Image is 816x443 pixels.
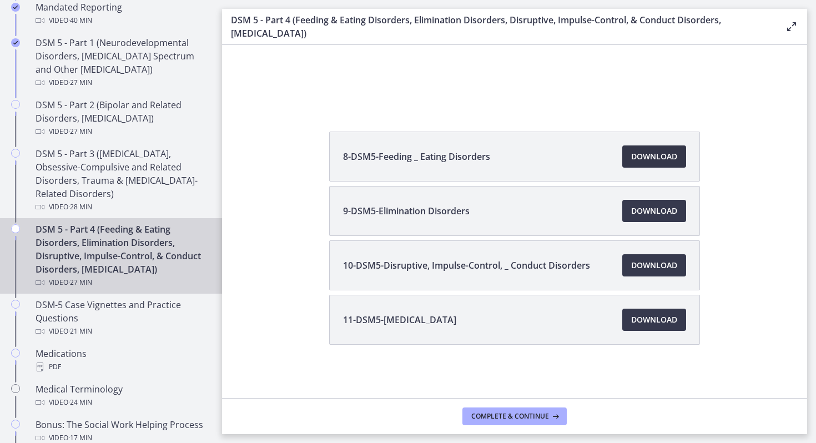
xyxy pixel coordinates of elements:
[36,76,209,89] div: Video
[343,313,456,326] span: 11-DSM5-[MEDICAL_DATA]
[36,396,209,409] div: Video
[68,76,92,89] span: · 27 min
[343,259,590,272] span: 10-DSM5-Disruptive, Impulse-Control, _ Conduct Disorders
[631,259,677,272] span: Download
[622,200,686,222] a: Download
[36,200,209,214] div: Video
[36,382,209,409] div: Medical Terminology
[11,3,20,12] i: Completed
[462,407,567,425] button: Complete & continue
[36,298,209,338] div: DSM-5 Case Vignettes and Practice Questions
[68,200,92,214] span: · 28 min
[36,360,209,374] div: PDF
[36,347,209,374] div: Medications
[631,150,677,163] span: Download
[36,223,209,289] div: DSM 5 - Part 4 (Feeding & Eating Disorders, Elimination Disorders, Disruptive, Impulse-Control, &...
[68,125,92,138] span: · 27 min
[36,14,209,27] div: Video
[68,14,92,27] span: · 40 min
[11,38,20,47] i: Completed
[231,13,767,40] h3: DSM 5 - Part 4 (Feeding & Eating Disorders, Elimination Disorders, Disruptive, Impulse-Control, &...
[36,147,209,214] div: DSM 5 - Part 3 ([MEDICAL_DATA], Obsessive-Compulsive and Related Disorders, Trauma & [MEDICAL_DAT...
[68,325,92,338] span: · 21 min
[622,309,686,331] a: Download
[68,396,92,409] span: · 24 min
[68,276,92,289] span: · 27 min
[622,254,686,276] a: Download
[36,98,209,138] div: DSM 5 - Part 2 (Bipolar and Related Disorders, [MEDICAL_DATA])
[36,36,209,89] div: DSM 5 - Part 1 (Neurodevelopmental Disorders, [MEDICAL_DATA] Spectrum and Other [MEDICAL_DATA])
[36,1,209,27] div: Mandated Reporting
[343,204,470,218] span: 9-DSM5-Elimination Disorders
[471,412,549,421] span: Complete & continue
[631,313,677,326] span: Download
[343,150,490,163] span: 8-DSM5-Feeding _ Eating Disorders
[631,204,677,218] span: Download
[622,145,686,168] a: Download
[36,125,209,138] div: Video
[36,325,209,338] div: Video
[36,276,209,289] div: Video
